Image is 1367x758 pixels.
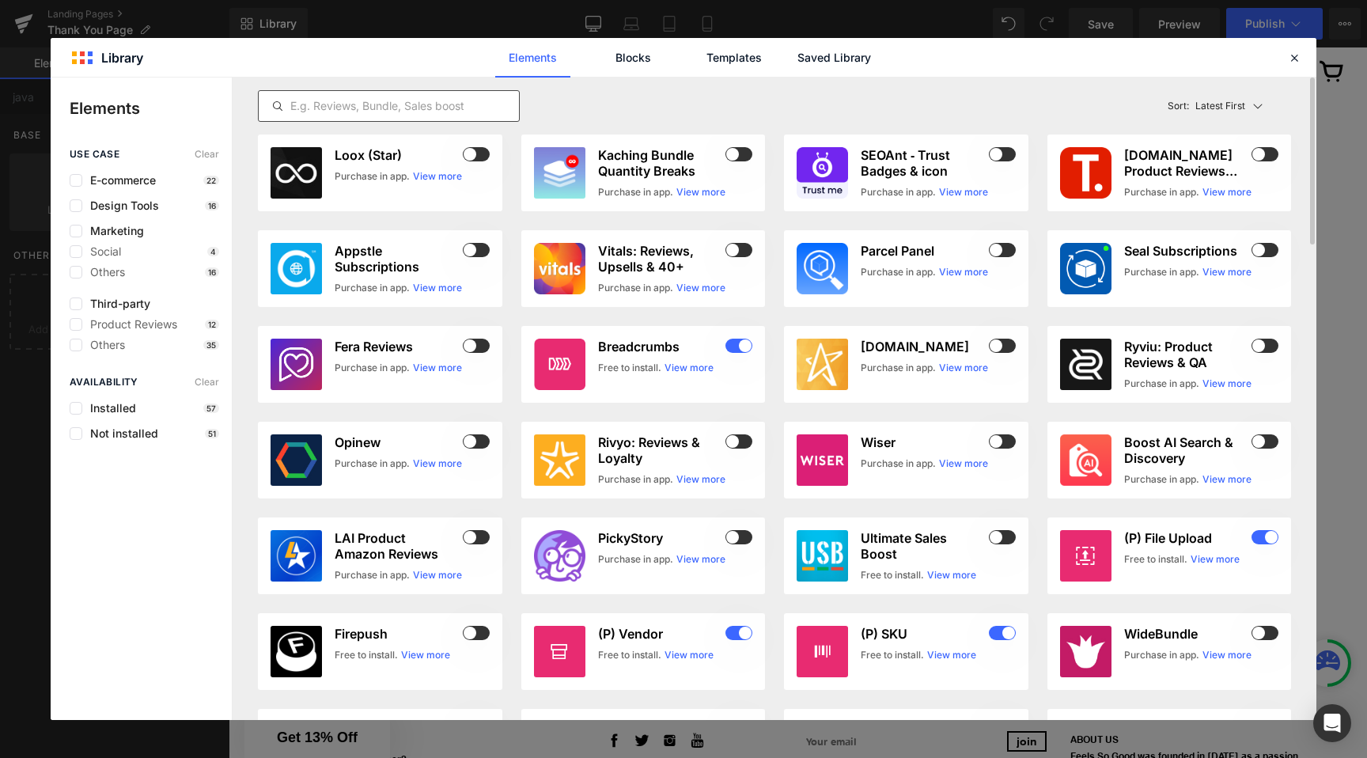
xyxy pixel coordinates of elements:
img: Firepush.png [271,626,322,677]
p: function getQueryParam(param) { [107,99,1032,114]
img: 6187dec1-c00a-4777-90eb-316382325808.webp [271,243,322,294]
div: Purchase in app. [1124,377,1199,391]
h3: Ryviu: Product Reviews & QA [1124,339,1249,370]
a: View more [1202,648,1252,662]
a: View more [939,265,988,279]
span: Availability [70,377,138,388]
h3: Breadcrumbs [598,339,723,354]
a: View more [1191,552,1240,567]
div: Purchase in app. [861,265,936,279]
div: Open Intercom Messenger [1313,704,1351,742]
span: Sort: [1168,100,1189,112]
p: <h1 id="thankyou-message">Thank you for your submission!</h1> [107,39,1032,54]
span: Marketing [82,225,144,237]
h3: Opinew [335,434,460,450]
img: 42507938-1a07-4996-be12-859afe1b335a.png [1060,243,1111,294]
a: Feels So Good on Twitter [403,695,424,707]
h3: PickyStory [598,530,723,546]
span: use case [70,149,119,160]
div: Free to install. [335,648,398,662]
input: E.g. Reviews, Bundle, Sales boost... [259,97,519,116]
div: Purchase in app. [598,552,673,567]
a: View more [1202,472,1252,487]
div: Free to install. [861,648,924,662]
a: View more [1202,185,1252,199]
p: 16 [205,201,219,210]
a: Saved Library [797,38,872,78]
h3: Vitals: Reviews, Upsells & 40+ [598,243,723,275]
div: Free to install. [1124,552,1187,567]
p: </script> [107,294,1032,309]
div: Free to install. [598,361,661,375]
h3: Firepush [335,626,460,642]
div: Get 13% Off [16,671,161,711]
span: Clear [195,149,219,160]
img: 1eba8361-494e-4e64-aaaa-f99efda0f44d.png [1060,147,1111,199]
p: 57 [203,404,219,413]
p: const params = new URLSearchParams([DOMAIN_NAME]); [107,114,1032,129]
div: Purchase in app. [335,457,410,471]
div: Purchase in app. [335,281,410,295]
a: Feels So Good on Youtube [458,695,479,707]
a: Explore Blocks [421,520,563,551]
p: <script> [107,69,1032,84]
h3: Appstle Subscriptions [335,243,460,275]
img: 35472539-a713-48dd-a00c-afbdca307b79.png [1060,434,1111,486]
a: View more [676,281,725,295]
div: Purchase in app. [335,169,410,184]
p: 35 [203,340,219,350]
a: View more [939,457,988,471]
div: Purchase in app. [1124,472,1199,487]
a: Templates [696,38,771,78]
img: d4928b3c-658b-4ab3-9432-068658c631f3.png [797,243,848,294]
a: View more [413,169,462,184]
span: Others [82,339,125,351]
div: Purchase in app. [335,568,410,582]
p: 12 [205,320,219,329]
h3: Loox (Star) [335,147,460,163]
input: Your email [570,684,775,704]
span: Clear [195,377,219,388]
h3: Parcel Panel [861,243,986,259]
a: View more [676,185,725,199]
img: 3d6d78c5-835f-452f-a64f-7e63b096ca19.png [797,530,848,582]
img: 26b75d61-258b-461b-8cc3-4bcb67141ce0.png [534,243,585,294]
h3: (P) SKU [861,626,986,642]
div: Purchase in app. [861,185,936,199]
a: View more [1202,265,1252,279]
p: // Update thank-you message if email is present [107,219,1032,234]
a: ABOUT US [842,686,890,698]
span: Third-party [82,298,150,310]
img: 4b6b591765c9b36332c4e599aea727c6_512x512.png [271,339,322,390]
a: View more [413,361,462,375]
a: View more [927,568,976,582]
h3: [DOMAIN_NAME] Product Reviews App [1124,147,1249,179]
span: Social [82,245,121,258]
img: opinew.jpg [271,434,322,486]
img: stamped.jpg [797,339,848,390]
a: View more [676,552,725,567]
div: Purchase in app. [1124,648,1199,662]
a: Add Single Section [576,520,718,551]
span: Product Reviews [82,318,177,331]
img: CJed0K2x44sDEAE=.png [1060,339,1111,390]
p: 16 [205,267,219,277]
img: 9f98ff4f-a019-4e81-84a1-123c6986fecc.png [797,147,848,199]
p: or Drag & Drop elements from left sidebar [120,564,1019,575]
div: Purchase in app. [335,361,410,375]
div: Purchase in app. [1124,185,1199,199]
p: document.getElementById("thankyou-message").textContent = [107,249,1032,264]
a: View more [413,457,462,471]
a: View more [665,648,714,662]
div: Free to install. [598,648,661,662]
div: Purchase in app. [1124,265,1199,279]
h3: Kaching Bundle Quantity Breaks [598,147,723,179]
h3: [DOMAIN_NAME] [861,339,986,354]
a: View more [665,361,714,375]
p: // Get the email from the URL [107,174,1032,189]
p: `Thank you ${email} for your submission!`; [107,264,1032,279]
input: join [778,684,818,704]
h3: WideBundle [1124,626,1249,642]
a: Feels So Good on Instagram [430,695,452,707]
h3: Connect with us [297,660,554,672]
